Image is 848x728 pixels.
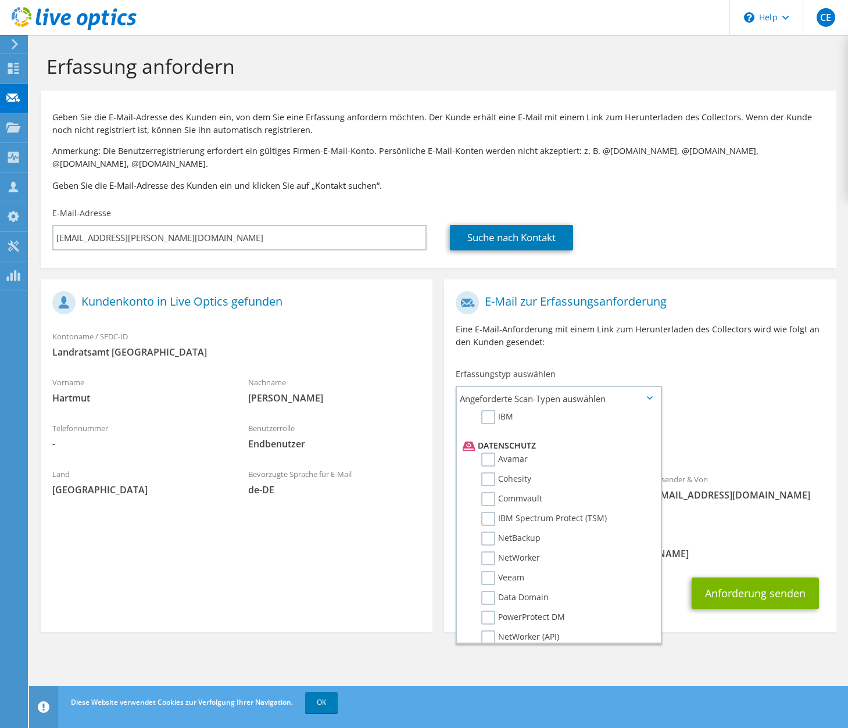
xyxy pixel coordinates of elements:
[52,392,225,404] span: Hartmut
[481,630,559,644] label: NetWorker (API)
[460,439,654,453] li: Datenschutz
[456,291,818,314] h1: E-Mail zur Erfassungsanforderung
[481,532,541,546] label: NetBackup
[744,12,754,23] svg: \n
[52,111,825,137] p: Geben Sie die E-Mail-Adresse des Kunden ein, von dem Sie eine Erfassung anfordern möchten. Der Ku...
[52,346,421,358] span: Landratsamt [GEOGRAPHIC_DATA]
[52,437,225,450] span: -
[481,611,565,625] label: PowerProtect DM
[481,512,607,526] label: IBM Spectrum Protect (TSM)
[52,483,225,496] span: [GEOGRAPHIC_DATA]
[481,453,528,467] label: Avamar
[46,54,825,78] h1: Erfassung anfordern
[237,370,432,410] div: Nachname
[444,415,836,461] div: Angeforderte Erfassungen
[444,467,640,520] div: An
[481,492,542,506] label: Commvault
[41,416,237,456] div: Telefonnummer
[817,8,835,27] span: CE
[457,387,660,410] span: Angeforderte Scan-Typen auswählen
[52,291,415,314] h1: Kundenkonto in Live Optics gefunden
[481,410,513,424] label: IBM
[237,462,432,502] div: Bevorzugte Sprache für E-Mail
[692,578,819,609] button: Anforderung senden
[248,483,421,496] span: de-DE
[52,179,825,192] h3: Geben Sie die E-Mail-Adresse des Kunden ein und klicken Sie auf „Kontakt suchen“.
[444,526,836,566] div: CC & Antworten an
[481,472,531,486] label: Cohesity
[456,323,824,349] p: Eine E-Mail-Anforderung mit einem Link zum Herunterladen des Collectors wird wie folgt an den Kun...
[481,571,524,585] label: Veeam
[237,416,432,456] div: Benutzerrolle
[641,467,836,507] div: Absender & Von
[652,489,825,501] span: [EMAIL_ADDRESS][DOMAIN_NAME]
[248,392,421,404] span: [PERSON_NAME]
[71,697,293,707] span: Diese Website verwendet Cookies zur Verfolgung Ihrer Navigation.
[41,324,432,364] div: Kontoname / SFDC-ID
[481,551,540,565] label: NetWorker
[248,437,421,450] span: Endbenutzer
[52,207,111,219] label: E-Mail-Adresse
[305,692,338,713] a: OK
[52,145,825,170] p: Anmerkung: Die Benutzerregistrierung erfordert ein gültiges Firmen-E-Mail-Konto. Persönliche E-Ma...
[41,462,237,502] div: Land
[481,591,549,605] label: Data Domain
[450,225,573,250] a: Suche nach Kontakt
[456,368,556,380] label: Erfassungstyp auswählen
[41,370,237,410] div: Vorname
